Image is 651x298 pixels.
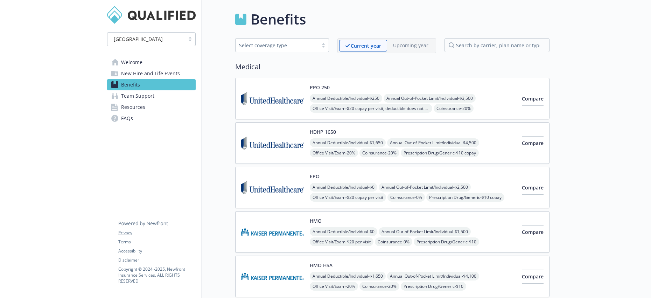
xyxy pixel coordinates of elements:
span: Annual Out-of-Pocket Limit/Individual - $4,100 [387,272,479,280]
span: Annual Deductible/Individual - $1,650 [310,138,386,147]
span: Prescription Drug/Generic - $10 [401,282,466,291]
span: Upcoming year [387,40,434,51]
span: Compare [522,273,544,280]
a: Resources [107,102,196,113]
span: Annual Deductible/Individual - $0 [310,183,377,192]
img: United Healthcare Insurance Company carrier logo [241,128,304,158]
span: Coinsurance - 20% [359,148,399,157]
span: Prescription Drug/Generic - $10 copay [401,148,479,157]
a: Terms [118,239,195,245]
span: Coinsurance - 0% [387,193,425,202]
span: Annual Deductible/Individual - $250 [310,94,382,103]
a: Accessibility [118,248,195,254]
img: United Healthcare Insurance Company carrier logo [241,84,304,113]
button: EPO [310,173,320,180]
span: Office Visit/Exam - $20 copay per visit, deductible does not apply [310,104,432,113]
span: Annual Out-of-Pocket Limit/Individual - $1,500 [379,227,471,236]
span: Compare [522,184,544,191]
img: United Healthcare Insurance Company carrier logo [241,173,304,202]
span: Coinsurance - 20% [359,282,399,291]
span: Prescription Drug/Generic - $10 copay [426,193,504,202]
button: Compare [522,270,544,284]
span: Coinsurance - 20% [434,104,474,113]
a: Benefits [107,79,196,90]
a: Welcome [107,57,196,68]
span: New Hire and Life Events [121,68,180,79]
button: Compare [522,225,544,239]
span: Resources [121,102,145,113]
span: Compare [522,95,544,102]
a: Disclaimer [118,257,195,263]
span: Team Support [121,90,154,102]
a: Team Support [107,90,196,102]
button: PPO 250 [310,84,330,91]
span: Office Visit/Exam - 20% [310,148,358,157]
a: Privacy [118,230,195,236]
span: Office Visit/Exam - 20% [310,282,358,291]
h1: Benefits [251,9,306,30]
div: Select coverage type [239,42,315,49]
p: Current year [351,42,381,49]
span: Annual Deductible/Individual - $1,650 [310,272,386,280]
span: FAQs [121,113,133,124]
img: Kaiser Permanente Insurance Company carrier logo [241,262,304,291]
span: Coinsurance - 0% [375,237,412,246]
span: [GEOGRAPHIC_DATA] [111,35,181,43]
span: Annual Out-of-Pocket Limit/Individual - $3,500 [384,94,476,103]
span: Annual Deductible/Individual - $0 [310,227,377,236]
button: Compare [522,181,544,195]
span: Benefits [121,79,140,90]
span: Annual Out-of-Pocket Limit/Individual - $2,500 [379,183,471,192]
button: HMO HSA [310,262,332,269]
img: Kaiser Permanente Insurance Company carrier logo [241,217,304,247]
input: search by carrier, plan name or type [444,38,549,52]
span: Welcome [121,57,142,68]
a: New Hire and Life Events [107,68,196,79]
a: FAQs [107,113,196,124]
p: Copyright © 2024 - 2025 , Newfront Insurance Services, ALL RIGHTS RESERVED [118,266,195,284]
p: Upcoming year [393,42,428,49]
button: Compare [522,92,544,106]
span: Office Visit/Exam - $20 per visit [310,237,373,246]
button: Compare [522,136,544,150]
span: Office Visit/Exam - $20 copay per visit [310,193,386,202]
span: Annual Out-of-Pocket Limit/Individual - $4,500 [387,138,479,147]
span: [GEOGRAPHIC_DATA] [114,35,163,43]
h2: Medical [235,62,549,72]
button: HDHP 1650 [310,128,336,136]
button: HMO [310,217,322,224]
span: Prescription Drug/Generic - $10 [414,237,479,246]
span: Compare [522,140,544,146]
span: Compare [522,229,544,235]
